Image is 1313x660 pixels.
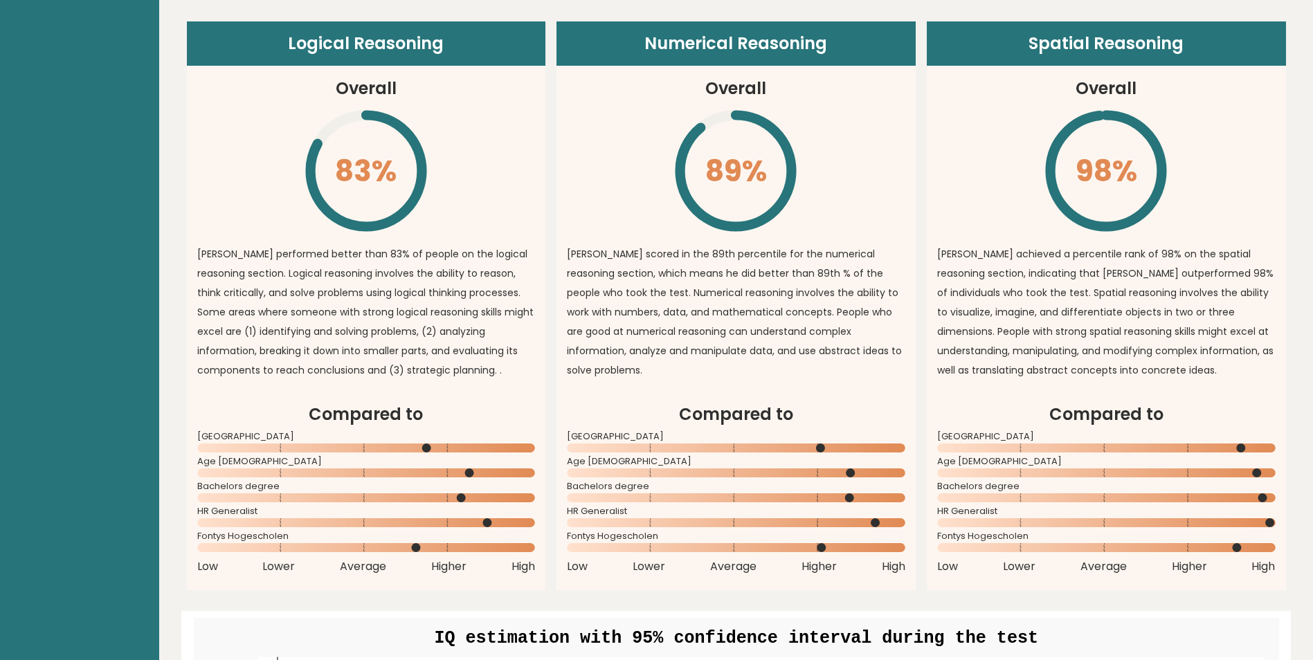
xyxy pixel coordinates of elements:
span: Fontys Hogescholen [567,533,905,539]
span: High [1251,558,1275,575]
span: [GEOGRAPHIC_DATA] [567,434,905,439]
span: Low [937,558,958,575]
h3: Overall [1076,76,1137,101]
span: Higher [802,558,837,575]
span: [GEOGRAPHIC_DATA] [937,434,1276,439]
span: Higher [1172,558,1207,575]
span: [GEOGRAPHIC_DATA] [197,434,536,439]
span: Lower [262,558,295,575]
svg: \ [1043,108,1169,234]
header: Numerical Reasoning [556,21,916,66]
header: Logical Reasoning [187,21,546,66]
span: Higher [431,558,467,575]
span: Age [DEMOGRAPHIC_DATA] [567,459,905,464]
span: Average [710,558,757,575]
span: Average [340,558,386,575]
h2: Compared to [567,402,905,427]
span: Low [567,558,588,575]
h3: Overall [705,76,766,101]
span: Lower [633,558,665,575]
h2: Compared to [197,402,536,427]
h2: Compared to [937,402,1276,427]
p: [PERSON_NAME] scored in the 89th percentile for the numerical reasoning section, which means he d... [567,244,905,380]
span: HR Generalist [567,508,905,514]
span: Bachelors degree [197,484,536,489]
span: Low [197,558,218,575]
span: HR Generalist [197,508,536,514]
svg: \ [673,108,799,234]
span: Lower [1003,558,1035,575]
span: High [882,558,905,575]
span: Fontys Hogescholen [197,533,536,539]
p: [PERSON_NAME] achieved a percentile rank of 98% on the spatial reasoning section, indicating that... [937,244,1276,380]
span: Average [1080,558,1127,575]
span: Age [DEMOGRAPHIC_DATA] [197,459,536,464]
span: Bachelors degree [937,484,1276,489]
p: [PERSON_NAME] performed better than 83% of people on the logical reasoning section. Logical reaso... [197,244,536,380]
text: IQ estimation with 95% confidence interval during the test [434,628,1038,648]
span: Bachelors degree [567,484,905,489]
h3: Overall [336,76,397,101]
header: Spatial Reasoning [927,21,1286,66]
span: Age [DEMOGRAPHIC_DATA] [937,459,1276,464]
svg: \ [303,108,429,234]
span: Fontys Hogescholen [937,533,1276,539]
span: HR Generalist [937,508,1276,514]
span: High [511,558,535,575]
